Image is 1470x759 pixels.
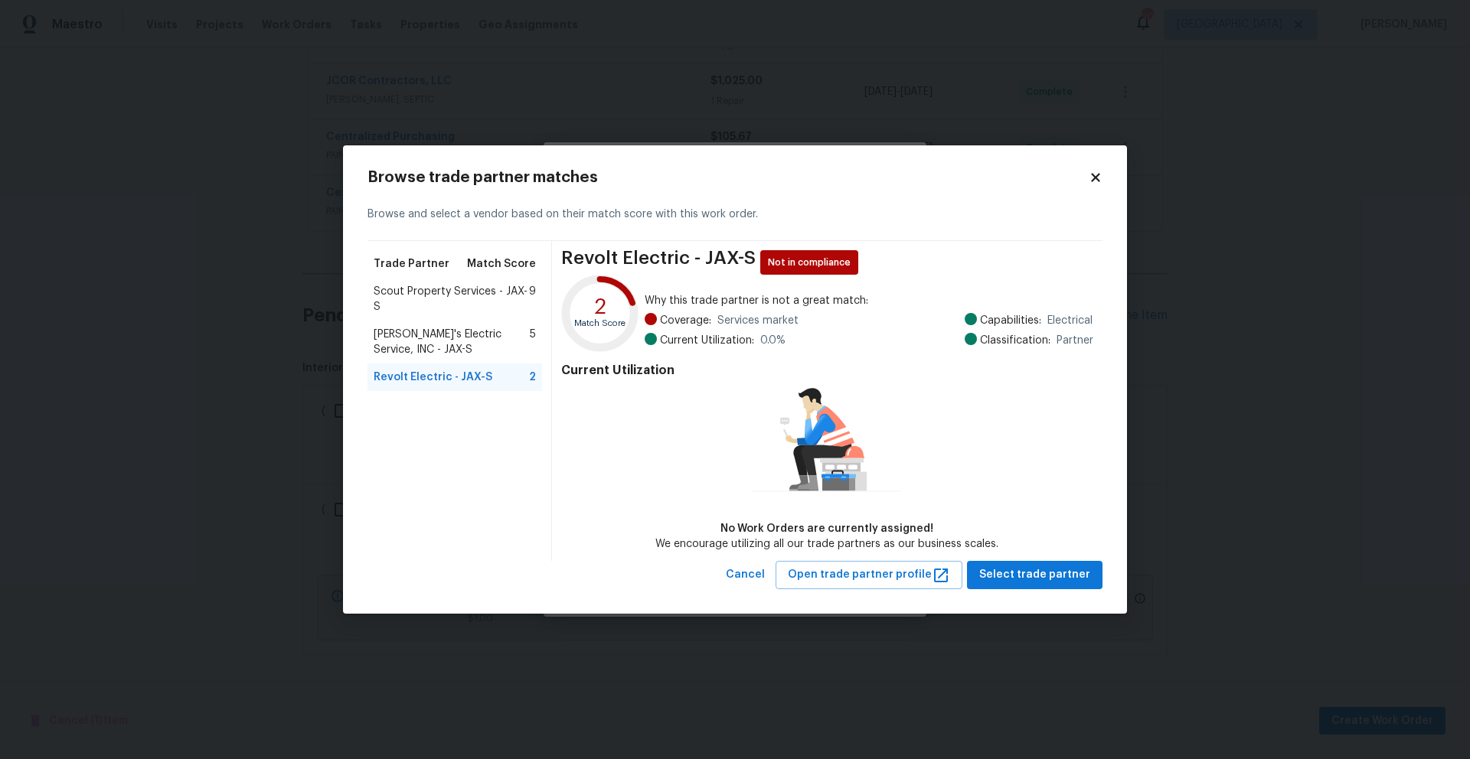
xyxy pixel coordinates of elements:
[367,188,1102,241] div: Browse and select a vendor based on their match score with this work order.
[530,327,536,357] span: 5
[594,296,606,318] text: 2
[374,370,492,385] span: Revolt Electric - JAX-S
[374,327,530,357] span: [PERSON_NAME]'s Electric Service, INC - JAX-S
[717,313,799,328] span: Services market
[980,333,1050,348] span: Classification:
[574,320,626,328] text: Match Score
[645,293,1093,308] span: Why this trade partner is not a great match:
[788,565,950,585] span: Open trade partner profile
[660,333,754,348] span: Current Utilization:
[980,313,1041,328] span: Capabilities:
[760,333,786,348] span: 0.0 %
[1057,333,1093,348] span: Partner
[561,250,756,275] span: Revolt Electric - JAX-S
[655,521,998,536] div: No Work Orders are currently assigned!
[979,565,1090,585] span: Select trade partner
[967,561,1102,589] button: Select trade partner
[768,255,857,270] span: Not in compliance
[776,561,962,589] button: Open trade partner profile
[374,284,529,314] span: Scout Property Services - JAX-S
[367,170,1089,185] h2: Browse trade partner matches
[720,561,771,589] button: Cancel
[529,370,536,385] span: 2
[726,565,765,585] span: Cancel
[529,284,536,314] span: 9
[655,536,998,552] div: We encourage utilizing all our trade partners as our business scales.
[374,256,449,272] span: Trade Partner
[467,256,536,272] span: Match Score
[561,363,1093,378] h4: Current Utilization
[1047,313,1093,328] span: Electrical
[660,313,711,328] span: Coverage:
